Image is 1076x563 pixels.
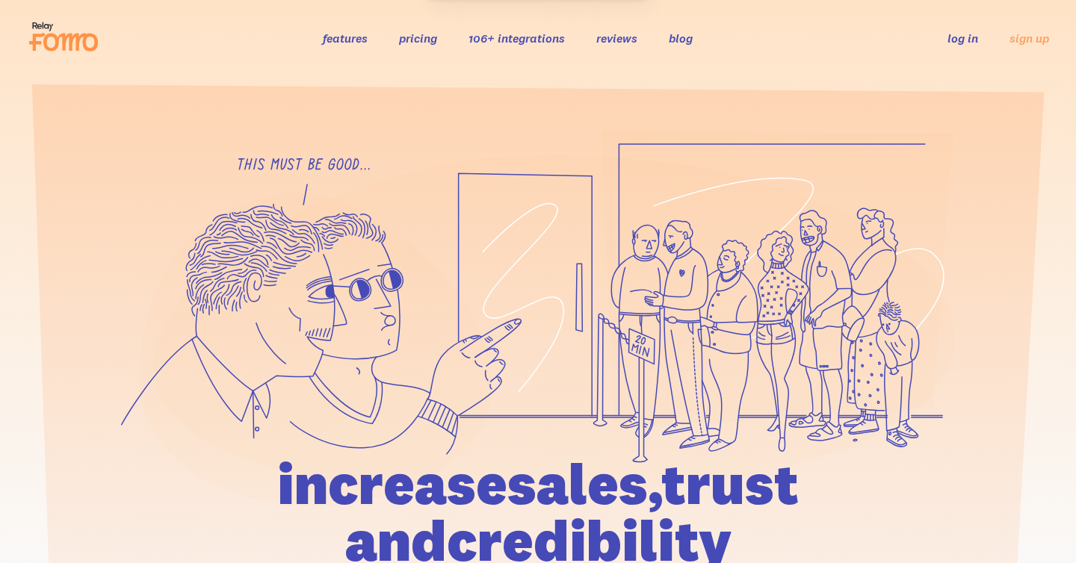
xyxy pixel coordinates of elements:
[669,31,693,46] a: blog
[469,31,565,46] a: 106+ integrations
[399,31,437,46] a: pricing
[1009,31,1049,46] a: sign up
[947,31,978,46] a: log in
[323,31,368,46] a: features
[596,31,637,46] a: reviews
